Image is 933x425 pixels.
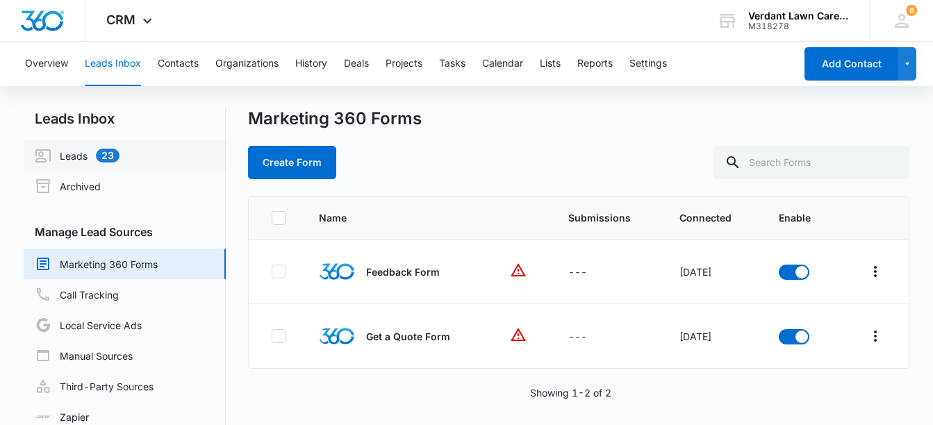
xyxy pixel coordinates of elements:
[906,5,917,16] div: notifications count
[864,260,886,283] button: Overflow Menu
[24,224,226,240] h3: Manage Lead Sources
[35,410,89,424] a: Zapier
[748,10,850,22] div: account name
[577,42,613,86] button: Reports
[679,329,745,344] div: [DATE]
[158,42,199,86] button: Contacts
[906,5,917,16] span: 8
[748,22,850,31] div: account id
[386,42,422,86] button: Projects
[106,12,135,27] span: CRM
[439,42,465,86] button: Tasks
[864,325,886,347] button: Overflow Menu
[568,331,587,342] span: ---
[35,147,119,164] a: Leads23
[540,42,561,86] button: Lists
[629,42,667,86] button: Settings
[35,378,154,394] a: Third-Party Sources
[35,256,158,272] a: Marketing 360 Forms
[35,347,133,364] a: Manual Sources
[679,210,745,225] span: Connected
[568,210,646,225] span: Submissions
[530,385,611,400] p: Showing 1-2 of 2
[779,210,821,225] span: Enable
[35,317,142,333] a: Local Service Ads
[35,178,101,194] a: Archived
[85,42,141,86] button: Leads Inbox
[366,265,440,279] p: Feedback Form
[713,146,909,179] input: Search Forms
[215,42,279,86] button: Organizations
[482,42,523,86] button: Calendar
[25,42,68,86] button: Overview
[366,329,450,344] p: Get a Quote Form
[295,42,327,86] button: History
[568,266,587,278] span: ---
[319,210,477,225] span: Name
[24,108,226,129] h2: Leads Inbox
[248,146,336,179] button: Create Form
[35,286,119,303] a: Call Tracking
[248,108,422,129] h1: Marketing 360 Forms
[679,265,745,279] div: [DATE]
[804,47,898,81] button: Add Contact
[344,42,369,86] button: Deals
